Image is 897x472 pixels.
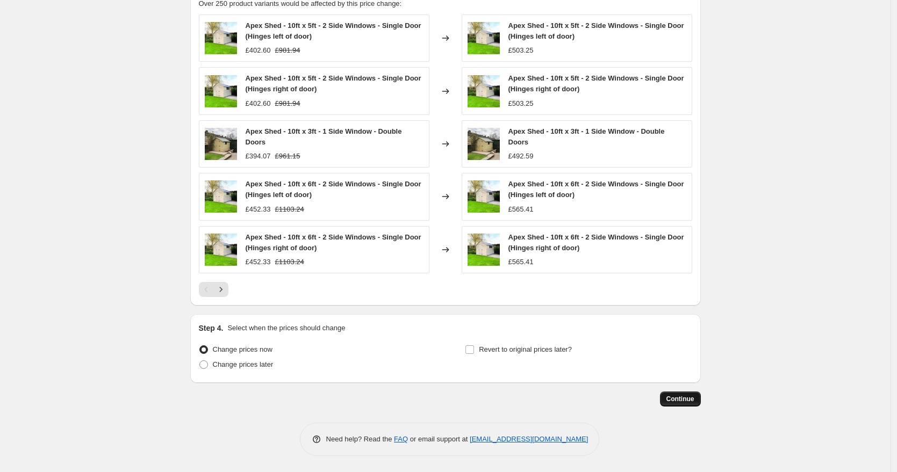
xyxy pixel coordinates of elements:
[246,98,271,109] div: £402.60
[508,233,684,252] span: Apex Shed - 10ft x 6ft - 2 Side Windows - Single Door (Hinges right of door)
[470,435,588,443] a: [EMAIL_ADDRESS][DOMAIN_NAME]
[508,204,534,215] div: £565.41
[246,257,271,267] div: £452.33
[508,74,684,93] span: Apex Shed - 10ft x 5ft - 2 Side Windows - Single Door (Hinges right of door)
[660,391,701,406] button: Continue
[394,435,408,443] a: FAQ
[508,98,534,109] div: £503.25
[246,180,421,199] span: Apex Shed - 10ft x 6ft - 2 Side Windows - Single Door (Hinges left of door)
[199,323,224,333] h2: Step 4.
[468,22,500,54] img: apex-2windows-singledoor-medium_16042653-d630-408b-bab8-310cc8be6682_80x.jpg
[666,395,694,403] span: Continue
[205,75,237,107] img: apex-2windows-singledoor-medium_16042653-d630-408b-bab8-310cc8be6682_80x.jpg
[199,282,228,297] nav: Pagination
[246,74,421,93] span: Apex Shed - 10ft x 5ft - 2 Side Windows - Single Door (Hinges right of door)
[508,21,684,40] span: Apex Shed - 10ft x 5ft - 2 Side Windows - Single Door (Hinges left of door)
[246,204,271,215] div: £452.33
[468,180,500,213] img: apex-2windows-singledoor-medium_5751db78-4f44-48b5-9448-546a67aa80de_80x.jpg
[246,127,402,146] span: Apex Shed - 10ft x 3ft - 1 Side Window - Double Doors
[468,234,500,266] img: apex-2windows-singledoor-medium_5751db78-4f44-48b5-9448-546a67aa80de_80x.jpg
[508,180,684,199] span: Apex Shed - 10ft x 6ft - 2 Side Windows - Single Door (Hinges left of door)
[326,435,394,443] span: Need help? Read the
[213,282,228,297] button: Next
[508,45,534,56] div: £503.25
[275,98,300,109] strike: £981.94
[213,345,272,353] span: Change prices now
[205,128,237,160] img: apex-1sidewindow-double-doors_10be80d4-ca79-4550-ae90-1b179d983bba_80x.jpg
[275,204,304,215] strike: £1103.24
[205,180,237,213] img: apex-2windows-singledoor-medium_5751db78-4f44-48b5-9448-546a67aa80de_80x.jpg
[213,360,274,368] span: Change prices later
[246,151,271,162] div: £394.07
[508,127,665,146] span: Apex Shed - 10ft x 3ft - 1 Side Window - Double Doors
[275,257,304,267] strike: £1103.24
[227,323,345,333] p: Select when the prices should change
[468,128,500,160] img: apex-1sidewindow-double-doors_10be80d4-ca79-4550-ae90-1b179d983bba_80x.jpg
[205,234,237,266] img: apex-2windows-singledoor-medium_5751db78-4f44-48b5-9448-546a67aa80de_80x.jpg
[508,257,534,267] div: £565.41
[275,45,300,56] strike: £981.94
[479,345,572,353] span: Revert to original prices later?
[468,75,500,107] img: apex-2windows-singledoor-medium_16042653-d630-408b-bab8-310cc8be6682_80x.jpg
[508,151,534,162] div: £492.59
[408,435,470,443] span: or email support at
[275,151,300,162] strike: £961.15
[205,22,237,54] img: apex-2windows-singledoor-medium_16042653-d630-408b-bab8-310cc8be6682_80x.jpg
[246,21,421,40] span: Apex Shed - 10ft x 5ft - 2 Side Windows - Single Door (Hinges left of door)
[246,45,271,56] div: £402.60
[246,233,421,252] span: Apex Shed - 10ft x 6ft - 2 Side Windows - Single Door (Hinges right of door)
